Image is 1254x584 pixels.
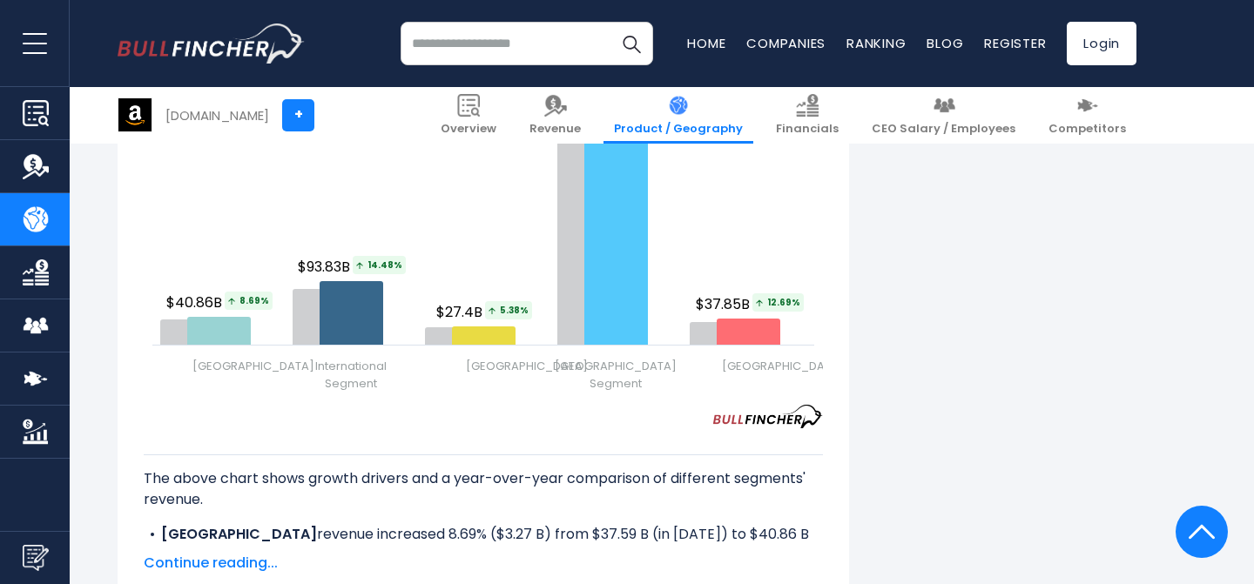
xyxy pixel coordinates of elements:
[118,23,305,64] img: bullfincher logo
[765,87,849,144] a: Financials
[927,34,963,52] a: Blog
[165,105,269,125] div: [DOMAIN_NAME]
[614,122,743,137] span: Product / Geography
[485,301,532,319] span: 5.38%
[722,358,844,375] span: [GEOGRAPHIC_DATA]
[603,87,753,144] a: Product / Geography
[225,292,273,310] span: 8.69%
[192,358,314,375] span: [GEOGRAPHIC_DATA]
[552,358,679,393] span: [GEOGRAPHIC_DATA] Segment
[861,87,1026,144] a: CEO Salary / Employees
[144,524,823,566] li: revenue increased 8.69% ($3.27 B) from $37.59 B (in [DATE]) to $40.86 B (in [DATE]).
[846,34,906,52] a: Ranking
[161,524,317,544] b: [GEOGRAPHIC_DATA]
[746,34,826,52] a: Companies
[118,23,305,64] a: Go to homepage
[118,98,152,131] img: AMZN logo
[430,87,507,144] a: Overview
[353,256,406,274] span: 14.48%
[696,293,806,315] span: $37.85B
[687,34,725,52] a: Home
[752,293,804,312] span: 12.69%
[984,34,1046,52] a: Register
[282,99,314,131] a: +
[315,358,387,393] span: International Segment
[466,358,588,375] span: [GEOGRAPHIC_DATA]
[519,87,591,144] a: Revenue
[441,122,496,137] span: Overview
[436,301,535,323] span: $27.4B
[298,256,408,278] span: $93.83B
[144,553,823,574] span: Continue reading...
[610,22,653,65] button: Search
[1067,22,1136,65] a: Login
[529,122,581,137] span: Revenue
[166,292,275,313] span: $40.86B
[776,122,839,137] span: Financials
[1038,87,1136,144] a: Competitors
[1048,122,1126,137] span: Competitors
[144,468,823,510] p: The above chart shows growth drivers and a year-over-year comparison of different segments' revenue.
[872,122,1015,137] span: CEO Salary / Employees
